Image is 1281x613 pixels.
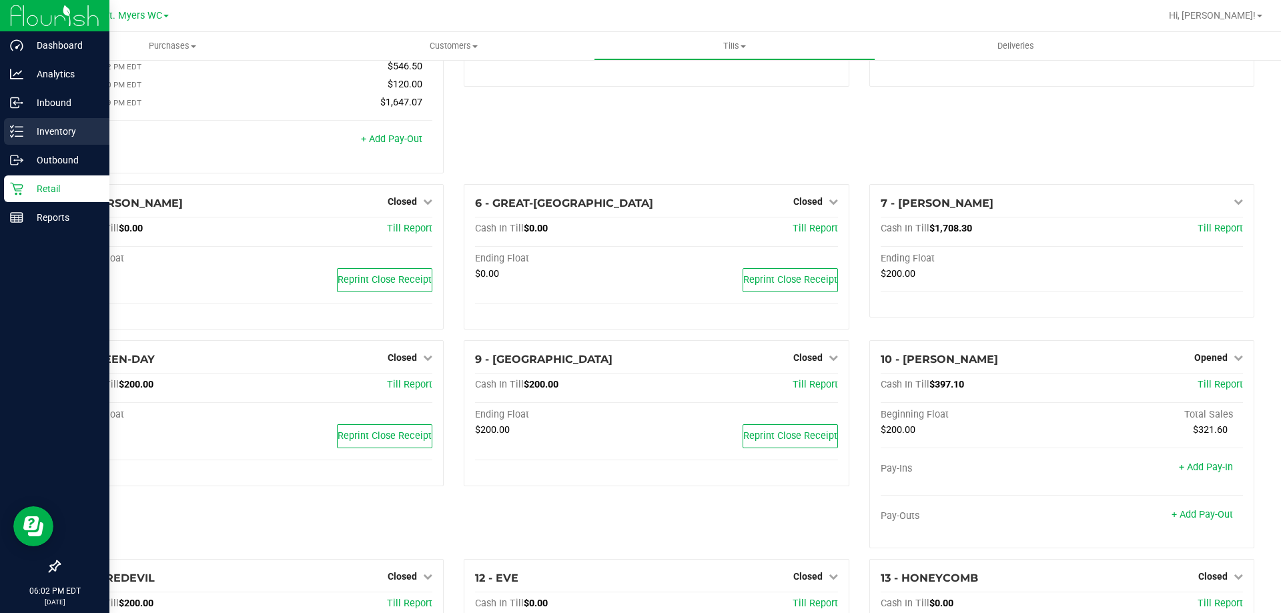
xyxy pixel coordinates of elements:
[881,510,1062,522] div: Pay-Outs
[10,211,23,224] inline-svg: Reports
[388,571,417,582] span: Closed
[475,409,657,421] div: Ending Float
[1169,10,1256,21] span: Hi, [PERSON_NAME]!
[32,40,313,52] span: Purchases
[338,430,432,442] span: Reprint Close Receipt
[881,379,929,390] span: Cash In Till
[1198,379,1243,390] a: Till Report
[338,274,432,285] span: Reprint Close Receipt
[475,253,657,265] div: Ending Float
[388,61,422,72] span: $546.50
[23,37,103,53] p: Dashboard
[524,379,558,390] span: $200.00
[594,32,875,60] a: Tills
[70,353,155,366] span: 8 - GREEN-DAY
[881,197,993,209] span: 7 - [PERSON_NAME]
[10,67,23,81] inline-svg: Analytics
[388,196,417,207] span: Closed
[743,268,838,292] button: Reprint Close Receipt
[929,223,972,234] span: $1,708.30
[119,223,143,234] span: $0.00
[475,197,653,209] span: 6 - GREAT-[GEOGRAPHIC_DATA]
[6,585,103,597] p: 06:02 PM EDT
[70,253,252,265] div: Ending Float
[1198,598,1243,609] a: Till Report
[743,424,838,448] button: Reprint Close Receipt
[793,223,838,234] a: Till Report
[387,598,432,609] a: Till Report
[1198,223,1243,234] a: Till Report
[1172,509,1233,520] a: + Add Pay-Out
[23,95,103,111] p: Inbound
[793,379,838,390] a: Till Report
[313,32,594,60] a: Customers
[743,274,837,285] span: Reprint Close Receipt
[70,135,252,147] div: Pay-Outs
[70,572,155,584] span: 11 - DAREDEVIL
[1179,462,1233,473] a: + Add Pay-In
[10,153,23,167] inline-svg: Outbound
[875,32,1156,60] a: Deliveries
[388,79,422,90] span: $120.00
[23,152,103,168] p: Outbound
[1061,409,1243,421] div: Total Sales
[70,409,252,421] div: Ending Float
[475,598,524,609] span: Cash In Till
[475,223,524,234] span: Cash In Till
[524,598,548,609] span: $0.00
[929,598,953,609] span: $0.00
[594,40,874,52] span: Tills
[10,39,23,52] inline-svg: Dashboard
[1193,424,1228,436] span: $321.60
[387,379,432,390] a: Till Report
[119,598,153,609] span: $200.00
[23,181,103,197] p: Retail
[23,209,103,225] p: Reports
[23,123,103,139] p: Inventory
[23,66,103,82] p: Analytics
[881,572,978,584] span: 13 - HONEYCOMB
[104,10,162,21] span: Ft. Myers WC
[881,463,1062,475] div: Pay-Ins
[70,197,183,209] span: 5 - [PERSON_NAME]
[337,268,432,292] button: Reprint Close Receipt
[475,424,510,436] span: $200.00
[10,182,23,195] inline-svg: Retail
[6,597,103,607] p: [DATE]
[32,32,313,60] a: Purchases
[387,223,432,234] a: Till Report
[793,196,823,207] span: Closed
[388,352,417,363] span: Closed
[314,40,593,52] span: Customers
[10,125,23,138] inline-svg: Inventory
[881,424,915,436] span: $200.00
[119,379,153,390] span: $200.00
[881,268,915,279] span: $200.00
[1198,571,1228,582] span: Closed
[13,506,53,546] iframe: Resource center
[929,379,964,390] span: $397.10
[380,97,422,108] span: $1,647.07
[524,223,548,234] span: $0.00
[793,598,838,609] a: Till Report
[475,572,518,584] span: 12 - EVE
[475,379,524,390] span: Cash In Till
[475,268,499,279] span: $0.00
[10,96,23,109] inline-svg: Inbound
[881,353,998,366] span: 10 - [PERSON_NAME]
[793,352,823,363] span: Closed
[881,409,1062,421] div: Beginning Float
[475,353,612,366] span: 9 - [GEOGRAPHIC_DATA]
[979,40,1052,52] span: Deliveries
[881,223,929,234] span: Cash In Till
[1194,352,1228,363] span: Opened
